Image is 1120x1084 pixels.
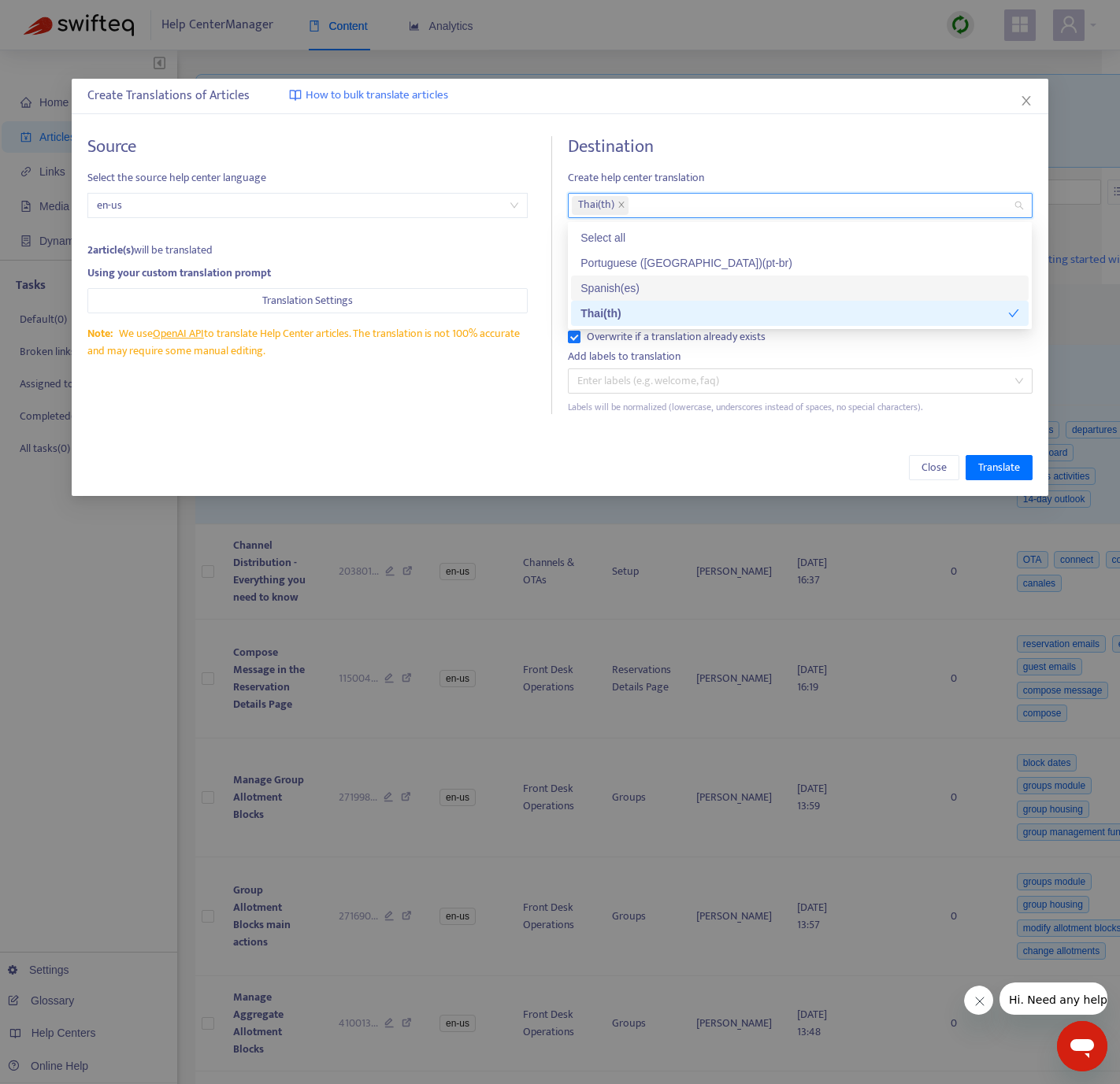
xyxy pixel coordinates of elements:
button: Close [909,455,959,480]
div: Thai ( th ) [580,305,1008,322]
a: OpenAI API [153,324,204,342]
span: Translate [978,459,1020,476]
img: image-link [289,89,302,102]
h4: Destination [568,136,1032,157]
div: We use to translate Help Center articles. The translation is not 100% accurate and may require so... [87,325,528,360]
span: How to bulk translate articles [306,87,448,105]
div: will be translated [87,242,528,259]
div: Select all [580,229,1019,246]
div: Using your custom translation prompt [87,265,528,282]
div: Create Translations of Articles [87,87,1032,105]
span: close [617,201,625,210]
span: Create help center translation [568,169,1032,187]
button: Translation Settings [87,288,528,313]
div: Add labels to translation [568,348,1032,365]
a: How to bulk translate articles [289,87,448,105]
span: Select the source help center language [87,169,528,187]
span: close [1020,94,1033,107]
span: Hi. Need any help? [9,11,113,24]
button: Close [1018,92,1035,109]
iframe: Message from company [999,982,1107,1015]
span: Note: [87,324,113,342]
span: check [1008,308,1019,319]
span: Close [922,459,947,476]
iframe: Close message [964,986,994,1016]
strong: 2 article(s) [87,241,134,259]
span: en-us [97,194,518,217]
div: Portuguese ([GEOGRAPHIC_DATA]) ( pt-br ) [580,254,1019,272]
div: Spanish ( es ) [580,279,1019,297]
span: Thai ( th ) [578,196,614,215]
h4: Source [87,136,528,157]
div: Labels will be normalized (lowercase, underscores instead of spaces, no special characters). [568,400,1032,415]
iframe: Button to launch messaging window [1057,1021,1107,1071]
span: Translation Settings [262,292,353,309]
span: Overwrite if a translation already exists [580,328,772,346]
button: Translate [966,455,1033,480]
div: Select all [571,225,1029,250]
